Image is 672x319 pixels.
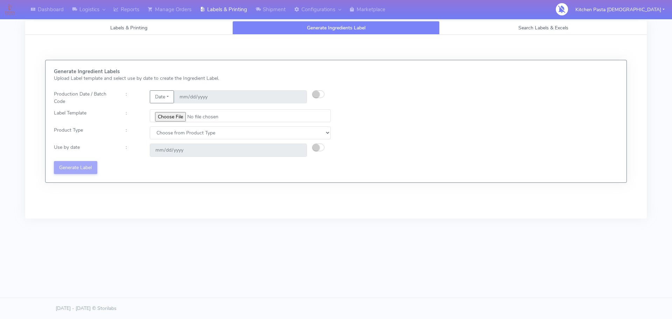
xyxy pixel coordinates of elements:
button: Date [150,90,174,103]
span: Labels & Printing [110,25,147,31]
span: Search Labels & Excels [518,25,568,31]
div: : [120,90,144,105]
div: Label Template [49,109,120,122]
button: Kitchen Pasta [DEMOGRAPHIC_DATA] [570,2,670,17]
button: Generate Label [54,161,97,174]
div: : [120,126,144,139]
div: : [120,144,144,157]
p: Upload Label template and select use by date to create the Ingredient Label. [54,75,331,82]
div: Product Type [49,126,120,139]
div: : [120,109,144,122]
div: Use by date [49,144,120,157]
span: Generate Ingredients Label [307,25,365,31]
ul: Tabs [25,21,647,35]
div: Production Date / Batch Code [49,90,120,105]
h5: Generate Ingredient Labels [54,69,331,75]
